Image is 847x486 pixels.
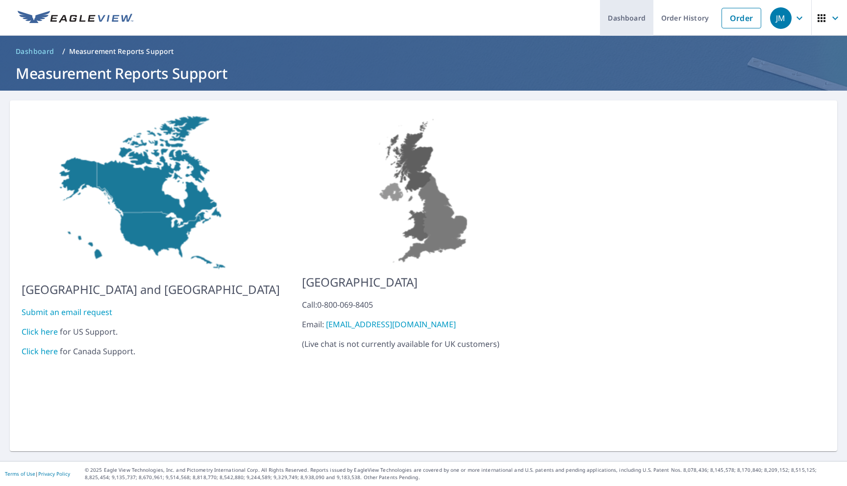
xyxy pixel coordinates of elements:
p: © 2025 Eagle View Technologies, Inc. and Pictometry International Corp. All Rights Reserved. Repo... [85,466,842,481]
p: Measurement Reports Support [69,47,174,56]
a: Terms of Use [5,470,35,477]
p: [GEOGRAPHIC_DATA] [302,273,548,291]
div: JM [770,7,792,29]
a: Submit an email request [22,307,112,317]
a: Order [722,8,761,28]
h1: Measurement Reports Support [12,63,835,83]
img: US-MAP [22,112,280,273]
p: ( Live chat is not currently available for UK customers ) [302,299,548,350]
img: EV Logo [18,11,133,25]
div: for US Support. [22,326,280,338]
li: / [62,46,65,57]
a: [EMAIL_ADDRESS][DOMAIN_NAME] [326,319,456,330]
div: Call: 0-800-069-8405 [302,299,548,311]
p: | [5,471,70,477]
div: for Canada Support. [22,345,280,357]
p: [GEOGRAPHIC_DATA] and [GEOGRAPHIC_DATA] [22,281,280,298]
img: US-MAP [302,112,548,266]
span: Dashboard [16,47,54,56]
a: Dashboard [12,44,58,59]
a: Click here [22,326,58,337]
a: Privacy Policy [38,470,70,477]
a: Click here [22,346,58,357]
div: Email: [302,318,548,330]
nav: breadcrumb [12,44,835,59]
